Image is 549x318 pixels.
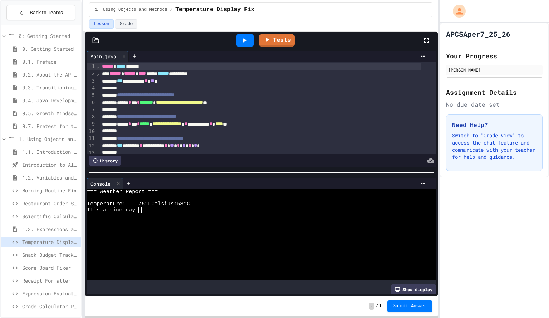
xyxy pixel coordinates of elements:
span: 1.3. Expressions and Output [New] [22,225,78,233]
span: Temperature: 75°FCelsius:58°C [87,201,190,207]
span: 1.1. Introduction to Algorithms, Programming, and Compilers [22,148,78,156]
div: My Account [445,3,468,19]
span: 1.2. Variables and Data Types [22,174,78,181]
span: 1 [379,303,382,309]
div: Main.java [87,53,120,60]
span: Introduction to Algorithms, Programming, and Compilers [22,161,78,168]
div: 5 [87,92,96,99]
span: - [369,303,374,310]
h2: Assignment Details [446,87,543,97]
div: 6 [87,99,96,106]
span: 1. Using Objects and Methods [19,135,78,143]
span: Score Board Fixer [22,264,78,271]
span: Submit Answer [393,303,427,309]
span: Restaurant Order System [22,200,78,207]
div: 2 [87,70,96,77]
span: It's a nice day! [87,207,138,213]
div: 3 [87,78,96,85]
button: Grade [115,19,137,29]
div: 4 [87,85,96,92]
span: Fold line [96,63,99,69]
div: 8 [87,113,96,121]
span: Fold line [96,71,99,77]
p: Switch to "Grade View" to access the chat feature and communicate with your teacher for help and ... [452,132,536,161]
span: / [170,7,173,13]
span: 0.7. Pretest for the AP CSA Exam [22,122,78,130]
span: 0.2. About the AP CSA Exam [22,71,78,78]
div: 9 [87,121,96,128]
span: Back to Teams [30,9,63,16]
div: No due date set [446,100,543,109]
h1: APCSAper7_25_26 [446,29,510,39]
span: 0.4. Java Development Environments [22,97,78,104]
span: Snack Budget Tracker [22,251,78,259]
span: Grade Calculator Pro [22,303,78,310]
span: Scientific Calculator [22,212,78,220]
div: History [89,156,121,166]
div: Console [87,180,114,187]
span: 0.5. Growth Mindset and Pair Programming [22,109,78,117]
h3: Need Help? [452,121,536,129]
button: Submit Answer [387,300,432,312]
span: / [376,303,378,309]
span: Temperature Display Fix [22,238,78,246]
span: 0: Getting Started [19,32,78,40]
button: Lesson [89,19,114,29]
div: 13 [87,150,96,157]
div: 7 [87,106,96,113]
span: Expression Evaluator Fix [22,290,78,297]
span: Receipt Formatter [22,277,78,284]
span: 1. Using Objects and Methods [95,7,167,13]
h2: Your Progress [446,51,543,61]
div: 10 [87,128,96,135]
div: 12 [87,142,96,150]
span: 0.3. Transitioning from AP CSP to AP CSA [22,84,78,91]
div: Main.java [87,51,129,62]
div: Console [87,178,123,189]
div: Show display [391,284,436,294]
span: 0. Getting Started [22,45,78,53]
a: Tests [259,34,295,47]
span: Morning Routine Fix [22,187,78,194]
span: Temperature Display Fix [175,5,254,14]
div: [PERSON_NAME] [448,67,540,73]
span: 0.1. Preface [22,58,78,65]
button: Back to Teams [6,5,75,20]
span: === Weather Report === [87,189,158,195]
div: 11 [87,135,96,142]
div: 1 [87,63,96,70]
